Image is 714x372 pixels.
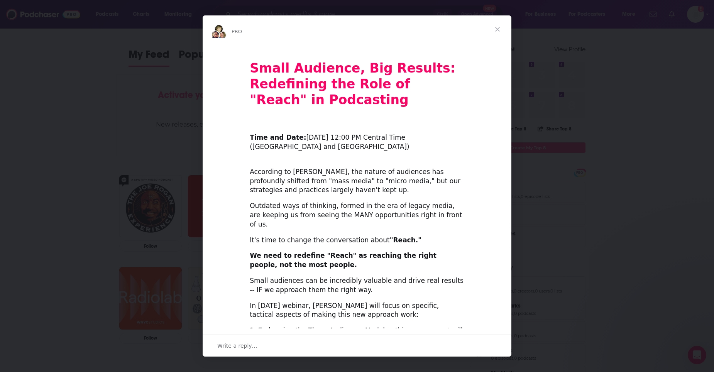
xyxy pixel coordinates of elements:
[250,236,464,245] div: It's time to change the conversation about
[250,201,464,229] div: Outdated ways of thinking, formed in the era of legacy media, are keeping us from seeing the MANY...
[250,252,437,269] b: We need to redefine "Reach" as reaching the right people, not the most people.
[250,276,464,295] div: Small audiences can be incredibly valuable and drive real results -- IF we approach them the righ...
[217,341,257,351] span: Write a reply…
[390,236,421,244] b: "Reach."
[232,29,242,34] span: PRO
[250,134,306,141] b: Time and Date:
[217,30,227,40] img: Dave avatar
[214,24,223,34] img: Barbara avatar
[211,30,220,40] img: Sydney avatar
[250,326,464,353] div: 1. Embracing the Three Audiences Model ... this one concept will change the way you think about t...
[250,158,464,195] div: According to [PERSON_NAME], the nature of audiences has profoundly shifted from "mass media" to "...
[250,301,464,320] div: In [DATE] webinar, [PERSON_NAME] will focus on specific, tactical aspects of making this new appr...
[484,15,511,43] span: Close
[203,335,511,357] div: Open conversation and reply
[250,124,464,152] div: ​ [DATE] 12:00 PM Central Time ([GEOGRAPHIC_DATA] and [GEOGRAPHIC_DATA])
[250,61,455,107] b: Small Audience, Big Results: Redefining the Role of "Reach" in Podcasting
